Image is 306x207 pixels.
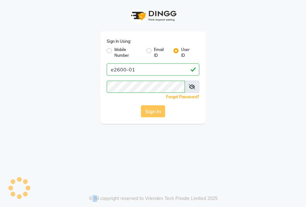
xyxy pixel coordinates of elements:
[107,63,199,76] input: Username
[107,39,131,44] label: Sign In Using:
[181,47,194,58] label: User ID
[166,94,199,99] a: Forgot Password?
[154,47,168,58] label: Email ID
[114,47,141,58] label: Mobile Number
[127,6,179,25] img: logo1.svg
[107,81,185,93] input: Username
